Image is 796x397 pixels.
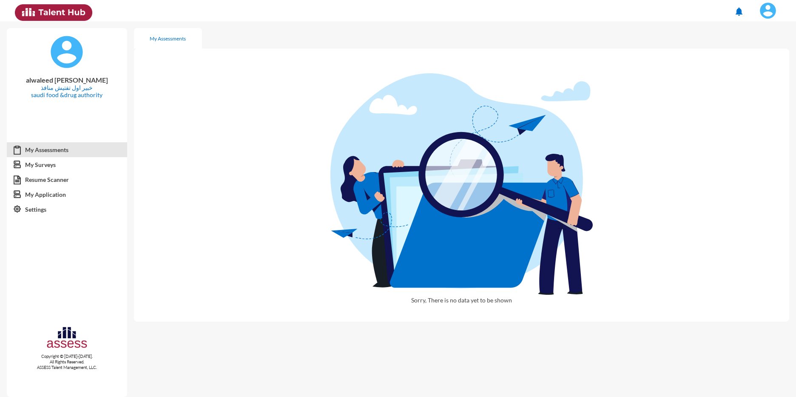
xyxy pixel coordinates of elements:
[46,325,88,352] img: assesscompany-logo.png
[50,35,84,69] img: default%20profile%20image.svg
[330,296,593,311] p: Sorry, There is no data yet to be shown
[7,172,127,187] a: Resume Scanner
[7,187,127,202] a: My Application
[14,76,120,84] p: alwaleed [PERSON_NAME]
[7,202,127,217] a: Settings
[7,142,127,158] a: My Assessments
[7,157,127,173] a: My Surveys
[734,6,744,17] mat-icon: notifications
[14,91,120,98] p: saudi food &drug authority
[7,354,127,370] p: Copyright © [DATE]-[DATE]. All Rights Reserved. ASSESS Talent Management, LLC.
[150,35,186,42] div: My Assessments
[14,84,120,91] p: خبير اول تفتيش منافذ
